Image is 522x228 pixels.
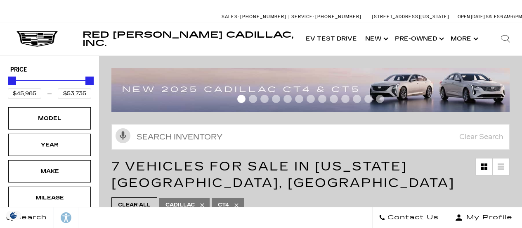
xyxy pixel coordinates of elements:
[240,14,286,19] span: [PHONE_NUMBER]
[364,95,373,103] span: Go to slide 12
[302,22,361,55] a: EV Test Drive
[4,211,23,220] section: Click to Open Cookie Consent Modal
[501,14,522,19] span: 9 AM-6 PM
[330,95,338,103] span: Go to slide 9
[83,31,293,47] a: Red [PERSON_NAME] Cadillac, Inc.
[222,14,288,19] a: Sales: [PHONE_NUMBER]
[8,187,91,209] div: MileageMileage
[111,124,510,150] input: Search Inventory
[288,14,364,19] a: Service: [PHONE_NUMBER]
[353,95,361,103] span: Go to slide 11
[222,14,239,19] span: Sales:
[118,200,151,210] span: Clear All
[291,14,314,19] span: Service:
[58,88,91,99] input: Maximum
[165,200,195,210] span: Cadillac
[8,74,91,99] div: Price
[249,95,257,103] span: Go to slide 2
[29,140,70,149] div: Year
[372,14,449,19] a: [STREET_ADDRESS][US_STATE]
[111,68,516,112] img: 2507-july-ct-offer-09
[283,95,292,103] span: Go to slide 5
[361,22,391,55] a: New
[8,134,91,156] div: YearYear
[29,114,70,123] div: Model
[17,31,58,47] img: Cadillac Dark Logo with Cadillac White Text
[341,95,350,103] span: Go to slide 10
[111,159,455,190] span: 7 Vehicles for Sale in [US_STATE][GEOGRAPHIC_DATA], [GEOGRAPHIC_DATA]
[376,95,384,103] span: Go to slide 13
[8,107,91,130] div: ModelModel
[218,200,229,210] span: CT4
[458,14,485,19] span: Open [DATE]
[10,66,89,74] h5: Price
[116,128,130,143] svg: Click to toggle on voice search
[272,95,280,103] span: Go to slide 4
[8,160,91,182] div: MakeMake
[29,193,70,202] div: Mileage
[4,211,23,220] img: Opt-Out Icon
[295,95,303,103] span: Go to slide 6
[307,95,315,103] span: Go to slide 7
[391,22,446,55] a: Pre-Owned
[8,77,16,85] div: Minimum Price
[29,167,70,176] div: Make
[445,207,522,228] button: Open user profile menu
[83,30,293,48] span: Red [PERSON_NAME] Cadillac, Inc.
[13,212,47,223] span: Search
[446,22,481,55] button: More
[85,77,94,85] div: Maximum Price
[318,95,326,103] span: Go to slide 8
[260,95,269,103] span: Go to slide 3
[385,212,439,223] span: Contact Us
[315,14,361,19] span: [PHONE_NUMBER]
[486,14,501,19] span: Sales:
[237,95,246,103] span: Go to slide 1
[8,88,41,99] input: Minimum
[463,212,513,223] span: My Profile
[372,207,445,228] a: Contact Us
